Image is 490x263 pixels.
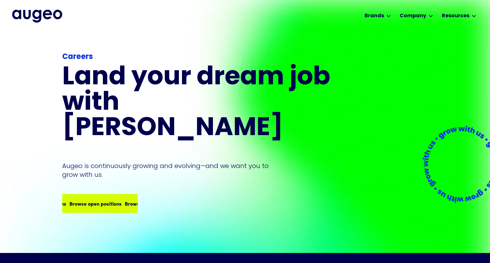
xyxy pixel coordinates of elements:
[442,12,469,20] div: Resources
[12,10,62,22] img: Augeo's full logo in midnight blue.
[365,12,384,20] div: Brands
[62,53,93,61] strong: Careers
[12,10,62,22] a: home
[69,200,122,207] div: Browse open positions
[62,194,138,213] a: Browse open positionsBrowse open positionsBrowse open positions
[62,161,277,179] p: Augeo is continuously growing and evolving—and we want you to grow with us.
[125,200,177,207] div: Browse open positions
[62,65,332,141] h1: Land your dream job﻿ with [PERSON_NAME]
[400,12,426,20] div: Company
